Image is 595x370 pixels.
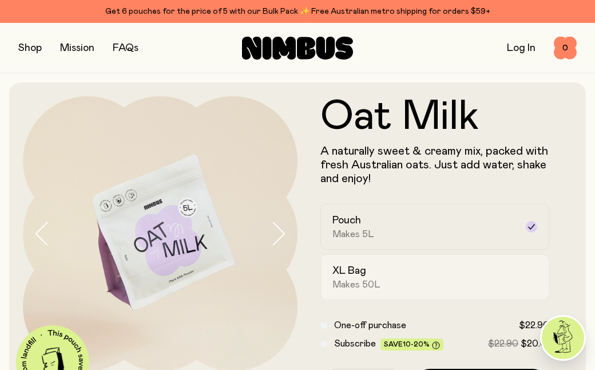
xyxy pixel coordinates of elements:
span: One-off purchase [334,321,406,330]
span: Makes 50L [332,279,380,290]
div: Get 6 pouches for the price of 5 with our Bulk Pack ✨ Free Australian metro shipping for orders $59+ [18,5,577,18]
span: Save [384,341,440,349]
h2: XL Bag [332,264,366,278]
img: agent [542,317,584,359]
h1: Oat Milk [320,96,549,137]
a: Mission [60,43,94,53]
span: Subscribe [334,339,376,348]
a: Log In [507,43,535,53]
a: FAQs [113,43,138,53]
span: 10-20% [403,341,430,348]
h2: Pouch [332,214,361,227]
span: $20.61 [521,339,549,348]
button: 0 [554,37,577,60]
span: $22.90 [488,339,518,348]
p: A naturally sweet & creamy mix, packed with fresh Australian oats. Just add water, shake and enjoy! [320,144,549,186]
span: $22.90 [519,321,549,330]
span: Makes 5L [332,229,374,240]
